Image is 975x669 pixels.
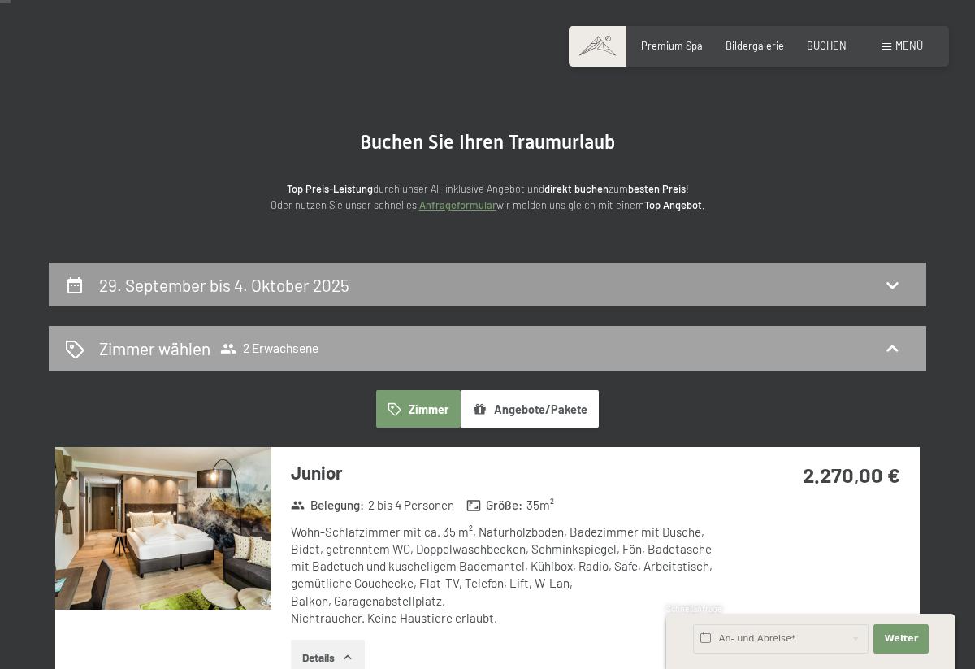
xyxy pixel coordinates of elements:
span: 2 Erwachsene [220,341,318,357]
span: Weiter [884,632,918,645]
h2: 29. September bis 4. Oktober 2025 [99,275,349,295]
span: Buchen Sie Ihren Traumurlaub [360,131,615,154]
strong: 2.270,00 € [803,462,900,487]
strong: Größe : [466,497,523,514]
span: Schnellanfrage [666,604,722,614]
h3: Junior [291,460,726,485]
button: Zimmer [376,390,461,428]
strong: Top Preis-Leistung [287,182,373,195]
a: Premium Spa [641,39,703,52]
img: mss_renderimg.php [55,447,271,610]
span: Menü [895,39,923,52]
h2: Zimmer wählen [99,337,210,360]
strong: Top Angebot. [644,198,705,211]
strong: Belegung : [291,497,365,514]
button: Weiter [873,624,929,654]
p: durch unser All-inklusive Angebot und zum ! Oder nutzen Sie unser schnelles wir melden uns gleich... [162,180,812,214]
strong: besten Preis [628,182,686,195]
a: BUCHEN [807,39,847,52]
button: Angebote/Pakete [461,390,599,428]
a: Anfrageformular [419,198,496,211]
div: Wohn-Schlafzimmer mit ca. 35 m², Naturholzboden, Badezimmer mit Dusche, Bidet, getrenntem WC, Dop... [291,523,726,628]
strong: direkt buchen [544,182,609,195]
a: Bildergalerie [726,39,784,52]
span: 35 m² [526,497,554,514]
span: 2 bis 4 Personen [368,497,454,514]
